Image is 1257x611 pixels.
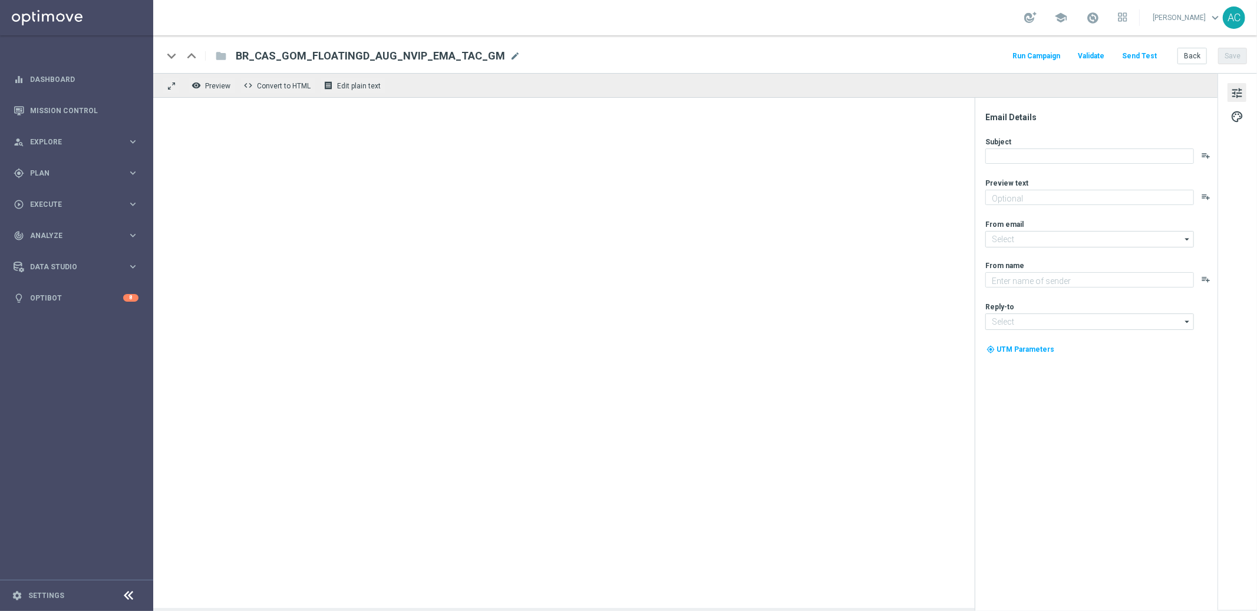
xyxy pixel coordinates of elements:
[1223,6,1245,29] div: AC
[985,179,1028,188] label: Preview text
[30,95,138,126] a: Mission Control
[985,231,1194,247] input: Select
[13,200,139,209] button: play_circle_outline Execute keyboard_arrow_right
[14,64,138,95] div: Dashboard
[510,51,520,61] span: mode_edit
[205,82,230,90] span: Preview
[1228,83,1246,102] button: tune
[14,95,138,126] div: Mission Control
[127,167,138,179] i: keyboard_arrow_right
[1230,109,1243,124] span: palette
[1209,11,1222,24] span: keyboard_arrow_down
[1152,9,1223,27] a: [PERSON_NAME]keyboard_arrow_down
[337,82,381,90] span: Edit plain text
[997,345,1054,354] span: UTM Parameters
[985,261,1024,270] label: From name
[236,49,505,63] span: BR_CAS_GOM_FLOATINGD_AUG_NVIP_EMA_TAC_GM
[12,590,22,601] i: settings
[14,74,24,85] i: equalizer
[985,343,1055,356] button: my_location UTM Parameters
[1078,52,1104,60] span: Validate
[14,262,127,272] div: Data Studio
[14,282,138,313] div: Optibot
[257,82,311,90] span: Convert to HTML
[14,168,24,179] i: gps_fixed
[127,230,138,241] i: keyboard_arrow_right
[14,137,24,147] i: person_search
[13,293,139,303] button: lightbulb Optibot 8
[985,220,1024,229] label: From email
[30,138,127,146] span: Explore
[1182,314,1193,329] i: arrow_drop_down
[985,137,1011,147] label: Subject
[1177,48,1207,64] button: Back
[13,106,139,115] button: Mission Control
[127,136,138,147] i: keyboard_arrow_right
[240,78,316,93] button: code Convert to HTML
[13,262,139,272] button: Data Studio keyboard_arrow_right
[14,230,24,241] i: track_changes
[985,302,1014,312] label: Reply-to
[192,81,201,90] i: remove_red_eye
[13,231,139,240] button: track_changes Analyze keyboard_arrow_right
[1120,48,1159,64] button: Send Test
[13,75,139,84] button: equalizer Dashboard
[985,112,1216,123] div: Email Details
[1218,48,1247,64] button: Save
[243,81,253,90] span: code
[1230,85,1243,101] span: tune
[127,199,138,210] i: keyboard_arrow_right
[30,263,127,270] span: Data Studio
[1201,275,1210,284] button: playlist_add
[321,78,386,93] button: receipt Edit plain text
[1054,11,1067,24] span: school
[1201,192,1210,202] button: playlist_add
[13,169,139,178] button: gps_fixed Plan keyboard_arrow_right
[1076,48,1106,64] button: Validate
[1228,107,1246,125] button: palette
[189,78,236,93] button: remove_red_eye Preview
[30,201,127,208] span: Execute
[985,313,1194,330] input: Select
[324,81,333,90] i: receipt
[30,282,123,313] a: Optibot
[30,170,127,177] span: Plan
[14,199,24,210] i: play_circle_outline
[1011,48,1062,64] button: Run Campaign
[30,232,127,239] span: Analyze
[14,199,127,210] div: Execute
[123,294,138,302] div: 8
[14,137,127,147] div: Explore
[1201,151,1210,160] button: playlist_add
[14,230,127,241] div: Analyze
[13,137,139,147] button: person_search Explore keyboard_arrow_right
[30,64,138,95] a: Dashboard
[1182,232,1193,247] i: arrow_drop_down
[28,592,64,599] a: Settings
[14,293,24,303] i: lightbulb
[987,345,995,354] i: my_location
[127,261,138,272] i: keyboard_arrow_right
[14,168,127,179] div: Plan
